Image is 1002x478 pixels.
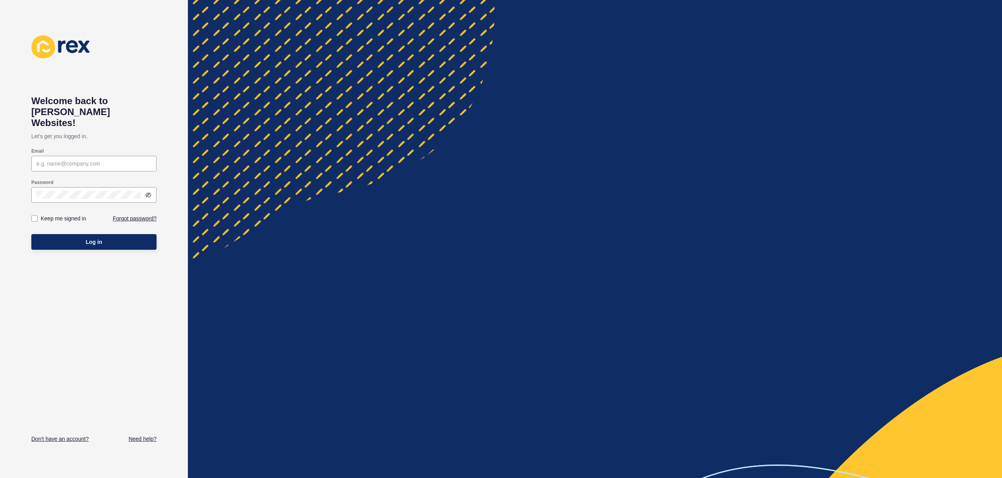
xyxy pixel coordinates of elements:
[36,160,151,168] input: e.g. name@company.com
[31,179,54,186] label: Password
[31,435,89,443] a: Don't have an account?
[128,435,157,443] a: Need help?
[31,234,157,250] button: Log in
[31,128,157,144] p: Let's get you logged in.
[113,215,157,222] a: Forgot password?
[31,96,157,128] h1: Welcome back to [PERSON_NAME] Websites!
[41,215,86,222] label: Keep me signed in
[31,148,44,154] label: Email
[86,238,102,246] span: Log in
